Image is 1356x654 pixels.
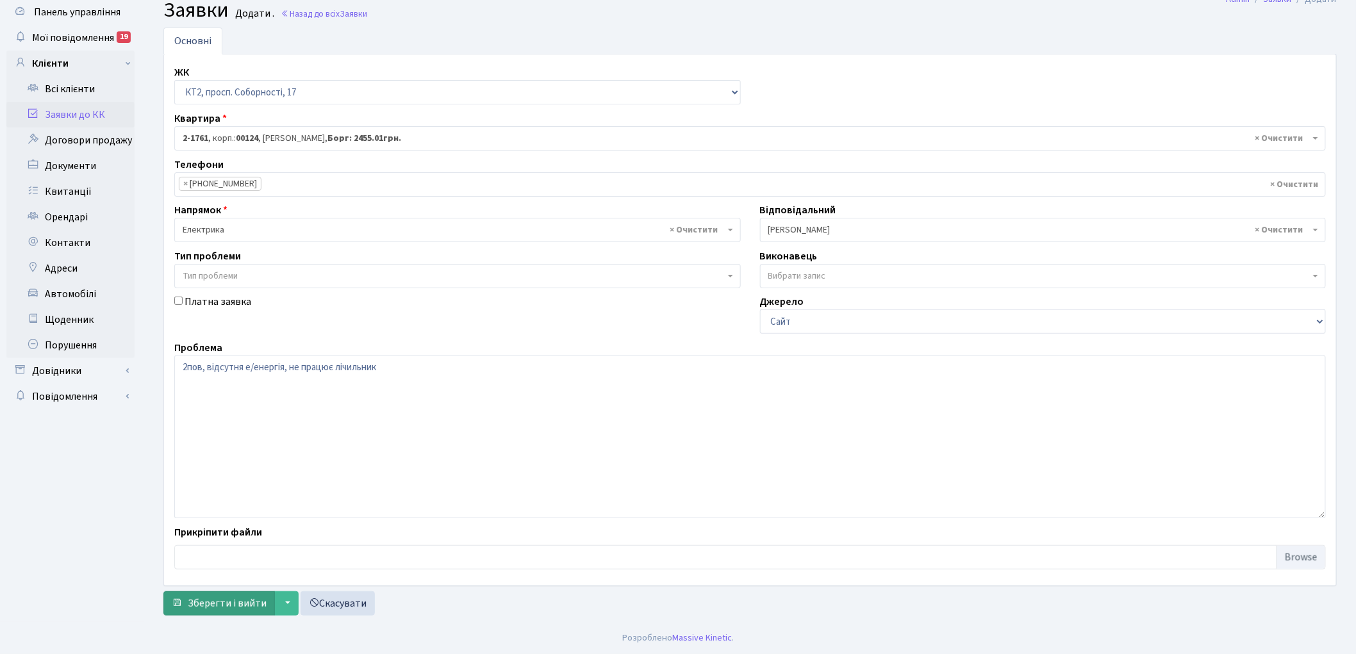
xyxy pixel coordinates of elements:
[183,270,238,282] span: Тип проблеми
[185,294,251,309] label: Платна заявка
[163,28,222,54] a: Основні
[622,631,734,645] div: Розроблено .
[183,132,208,145] b: 2-1761
[672,631,732,644] a: Massive Kinetic
[174,340,222,356] label: Проблема
[174,65,189,80] label: ЖК
[6,332,135,358] a: Порушення
[6,384,135,409] a: Повідомлення
[6,153,135,179] a: Документи
[174,111,227,126] label: Квартира
[233,8,274,20] small: Додати .
[760,294,804,309] label: Джерело
[6,51,135,76] a: Клієнти
[281,8,367,20] a: Назад до всіхЗаявки
[760,249,818,264] label: Виконавець
[6,179,135,204] a: Квитанції
[6,127,135,153] a: Договори продажу
[760,218,1327,242] span: Корчун А. А.
[117,31,131,43] div: 19
[34,5,120,19] span: Панель управління
[327,132,401,145] b: Борг: 2455.01грн.
[6,256,135,281] a: Адреси
[768,270,826,282] span: Вибрати запис
[188,596,267,610] span: Зберегти і вийти
[6,102,135,127] a: Заявки до КК
[32,31,114,45] span: Мої повідомлення
[6,230,135,256] a: Контакти
[1271,178,1319,191] span: Видалити всі елементи
[760,202,836,218] label: Відповідальний
[183,224,725,236] span: Електрика
[340,8,367,20] span: Заявки
[174,126,1326,151] span: <b>2-1761</b>, корп.: <b>00124</b>, Щербань Мирослава Миколаївна, <b>Борг: 2455.01грн.</b>
[163,591,275,616] button: Зберегти і вийти
[6,358,135,384] a: Довідники
[174,157,224,172] label: Телефони
[6,281,135,307] a: Автомобілі
[236,132,258,145] b: 00124
[6,25,135,51] a: Мої повідомлення19
[670,224,718,236] span: Видалити всі елементи
[183,132,1310,145] span: <b>2-1761</b>, корп.: <b>00124</b>, Щербань Мирослава Миколаївна, <b>Борг: 2455.01грн.</b>
[179,177,261,191] li: (097) 919-12-56
[6,307,135,332] a: Щоденник
[174,218,741,242] span: Електрика
[1255,224,1303,236] span: Видалити всі елементи
[6,76,135,102] a: Всі клієнти
[1255,132,1303,145] span: Видалити всі елементи
[174,525,262,540] label: Прикріпити файли
[183,177,188,190] span: ×
[174,202,227,218] label: Напрямок
[768,224,1311,236] span: Корчун А. А.
[6,204,135,230] a: Орендарі
[301,591,375,616] a: Скасувати
[174,249,241,264] label: Тип проблеми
